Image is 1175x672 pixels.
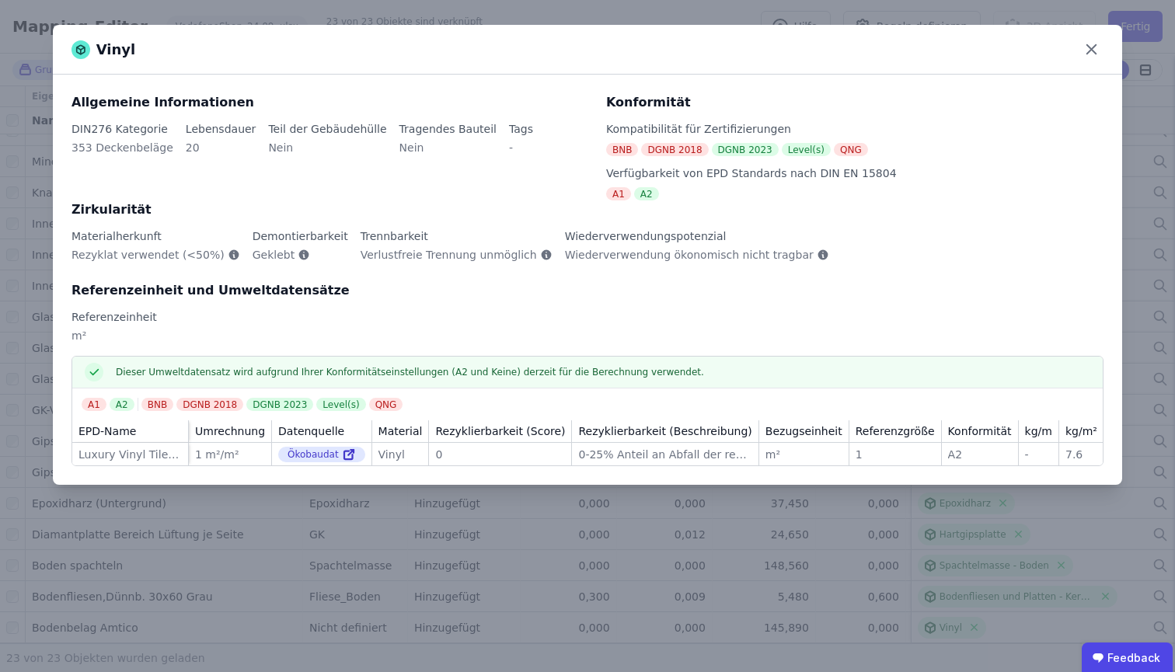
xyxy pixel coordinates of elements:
[1025,447,1052,462] div: -
[712,143,779,156] div: DGNB 2023
[278,447,365,462] div: Ökobaudat
[71,140,173,168] div: 353 Deckenbeläge
[78,447,182,462] div: Luxury Vinyl Tile Looselay (Moduleo ® Intoo)
[141,398,173,411] div: BNB
[361,247,537,263] span: Verlustfreie Trennung unmöglich
[948,447,1012,462] div: A2
[765,447,842,462] div: m²
[316,398,365,411] div: Level(s)
[253,247,295,263] span: Geklebt
[71,247,225,263] span: Rezyklat verwendet (<50%)
[509,140,533,168] div: -
[96,39,136,61] span: Vinyl
[116,366,704,378] span: Dieser Umweltdatensatz wird aufgrund Ihrer Konformitätseinstellungen (A2 und Keine) derzeit für d...
[176,398,243,411] div: DGNB 2018
[578,423,751,439] div: Rezyklierbarkeit (Beschreibung)
[186,140,256,168] div: 20
[509,121,533,137] div: Tags
[1025,423,1052,439] div: kg/m
[782,143,831,156] div: Level(s)
[71,228,240,244] div: Materialherkunft
[278,423,344,439] div: Datenquelle
[195,423,265,439] div: Umrechnung
[606,187,631,200] div: A1
[378,447,423,462] div: Vinyl
[195,447,265,462] div: 1 m²/m²
[1065,423,1097,439] div: kg/m²
[78,423,136,439] div: EPD-Name
[71,93,587,112] div: Allgemeine Informationen
[948,423,1012,439] div: Konformität
[82,398,106,411] div: A1
[399,121,497,137] div: Tragendes Bauteil
[71,328,1104,356] div: m²
[634,187,659,200] div: A2
[71,281,1104,300] div: Referenzeinheit und Umweltdatensätze
[369,398,403,411] div: QNG
[565,228,829,244] div: Wiederverwendungspotenzial
[186,121,256,137] div: Lebensdauer
[641,143,708,156] div: DGNB 2018
[1065,447,1097,462] div: 7.6
[765,423,842,439] div: Bezugseinheit
[565,247,814,263] span: Wiederverwendung ökonomisch nicht tragbar
[856,447,935,462] div: 1
[71,200,1104,219] div: Zirkularität
[435,447,565,462] div: 0
[268,140,386,168] div: Nein
[361,228,553,244] div: Trennbarkeit
[606,143,638,156] div: BNB
[253,228,348,244] div: Demontierbarkeit
[110,398,134,411] div: A2
[399,140,497,168] div: Nein
[606,165,1104,181] div: Verfügbarkeit von EPD Standards nach DIN EN 15804
[435,423,565,439] div: Rezyklierbarkeit (Score)
[378,423,423,439] div: Material
[246,398,313,411] div: DGNB 2023
[606,121,1104,137] div: Kompatibilität für Zertifizierungen
[71,121,173,137] div: DIN276 Kategorie
[578,447,751,462] div: 0-25% Anteil an Abfall der recycled wird
[71,309,1104,325] div: Referenzeinheit
[606,93,1104,112] div: Konformität
[834,143,868,156] div: QNG
[856,423,935,439] div: Referenzgröße
[268,121,386,137] div: Teil der Gebäudehülle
